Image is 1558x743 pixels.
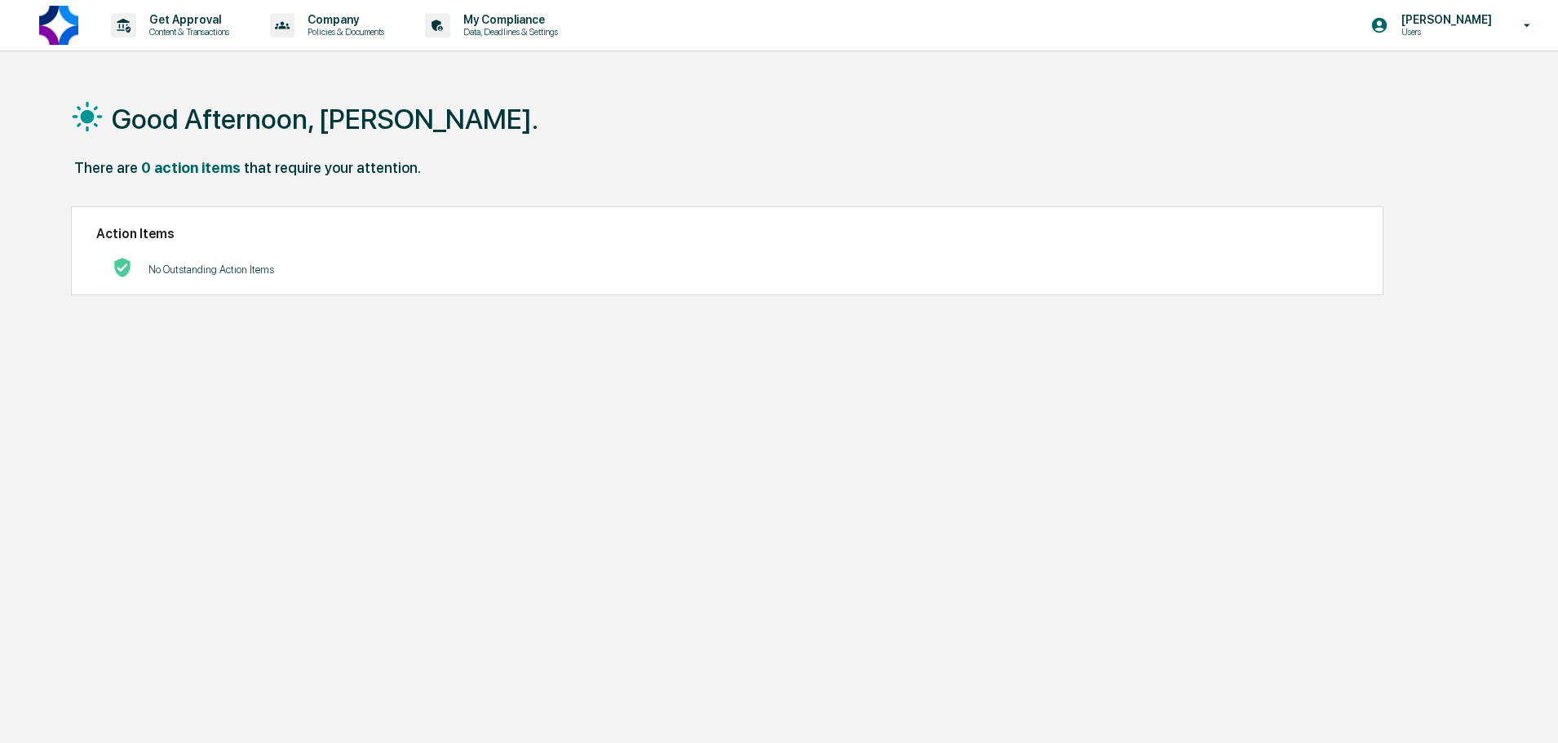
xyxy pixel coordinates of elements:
[113,258,132,277] img: No Actions logo
[96,226,1358,241] h2: Action Items
[141,159,241,176] div: 0 action items
[294,13,392,26] p: Company
[1388,26,1500,38] p: Users
[39,6,78,45] img: logo
[74,159,138,176] div: There are
[244,159,421,176] div: that require your attention.
[450,26,566,38] p: Data, Deadlines & Settings
[1388,13,1500,26] p: [PERSON_NAME]
[136,26,237,38] p: Content & Transactions
[112,103,538,135] h1: Good Afternoon, [PERSON_NAME].
[136,13,237,26] p: Get Approval
[294,26,392,38] p: Policies & Documents
[450,13,566,26] p: My Compliance
[148,263,274,276] p: No Outstanding Action Items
